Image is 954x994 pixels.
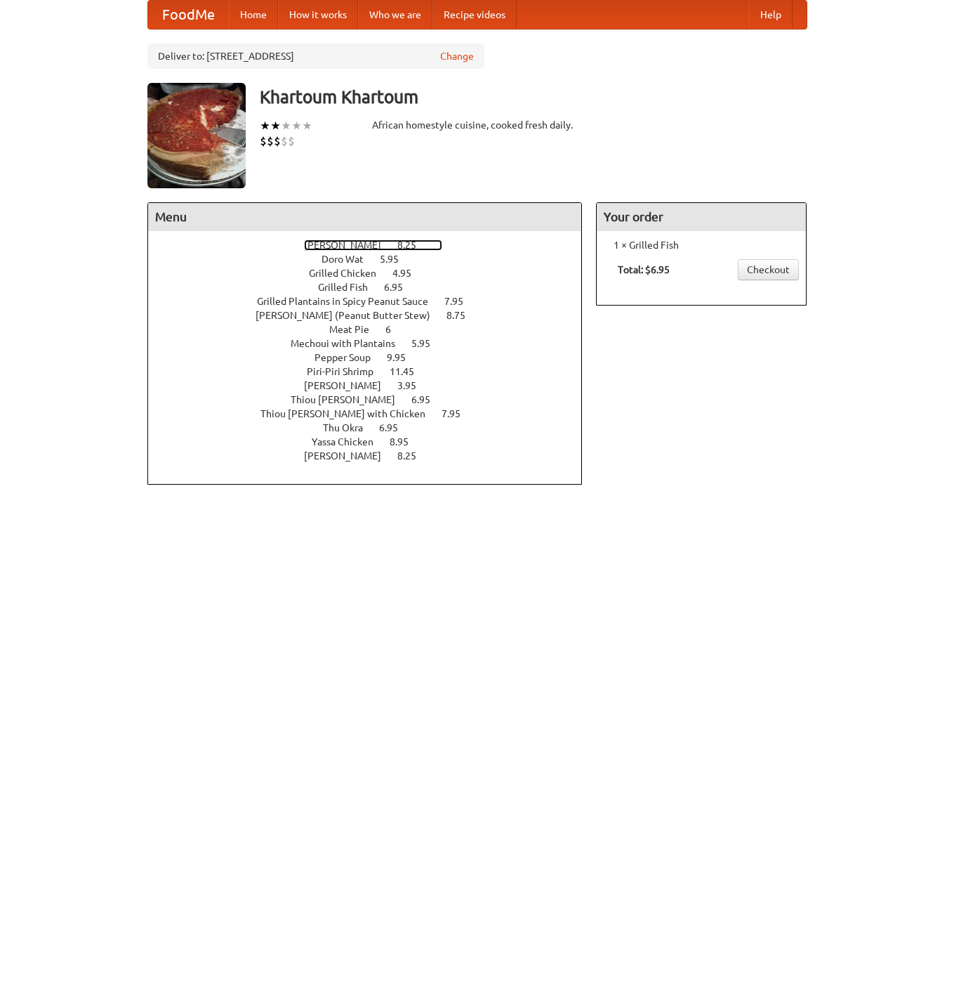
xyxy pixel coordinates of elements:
span: 9.95 [387,352,420,363]
a: Change [440,49,474,63]
a: Recipe videos [432,1,517,29]
a: [PERSON_NAME] 8.25 [304,240,442,251]
span: Piri-Piri Shrimp [307,366,387,377]
span: 4.95 [392,268,425,279]
a: Thu Okra 6.95 [323,422,424,433]
span: Thiou [PERSON_NAME] with Chicken [260,408,439,419]
span: 6.95 [411,394,444,405]
span: 7.95 [444,296,477,307]
span: 6.95 [384,282,417,293]
li: $ [267,133,274,149]
span: 8.95 [390,436,423,447]
span: [PERSON_NAME] [304,240,395,251]
a: How it works [278,1,358,29]
li: ★ [260,118,270,133]
li: 1 × Grilled Fish [604,238,799,252]
li: ★ [270,118,281,133]
a: Thiou [PERSON_NAME] 6.95 [291,394,456,405]
a: Grilled Chicken 4.95 [309,268,437,279]
span: 7.95 [442,408,475,419]
a: Doro Wat 5.95 [322,254,425,265]
a: FoodMe [148,1,229,29]
span: Yassa Chicken [312,436,387,447]
li: ★ [281,118,291,133]
span: Thu Okra [323,422,377,433]
li: $ [260,133,267,149]
span: 8.75 [446,310,479,321]
span: Thiou [PERSON_NAME] [291,394,409,405]
li: $ [274,133,281,149]
a: [PERSON_NAME] 8.25 [304,450,442,462]
span: 3.95 [397,380,430,391]
a: Home [229,1,278,29]
h3: Khartoum Khartoum [260,83,807,111]
span: 6 [385,324,405,335]
span: [PERSON_NAME] (Peanut Butter Stew) [256,310,444,321]
span: 8.25 [397,450,430,462]
a: Grilled Plantains in Spicy Peanut Sauce 7.95 [257,296,489,307]
a: Grilled Fish 6.95 [318,282,429,293]
a: Who we are [358,1,432,29]
span: 6.95 [379,422,412,433]
b: Total: $6.95 [618,264,670,275]
h4: Menu [148,203,582,231]
span: 5.95 [380,254,413,265]
span: Doro Wat [322,254,378,265]
div: Deliver to: [STREET_ADDRESS] [147,44,484,69]
a: Thiou [PERSON_NAME] with Chicken 7.95 [260,408,486,419]
li: $ [288,133,295,149]
div: African homestyle cuisine, cooked fresh daily. [372,118,583,132]
li: $ [281,133,288,149]
a: [PERSON_NAME] 3.95 [304,380,442,391]
span: Grilled Chicken [309,268,390,279]
a: Checkout [738,259,799,280]
a: [PERSON_NAME] (Peanut Butter Stew) 8.75 [256,310,491,321]
span: Pepper Soup [314,352,385,363]
a: Help [749,1,793,29]
a: Yassa Chicken 8.95 [312,436,435,447]
span: Grilled Fish [318,282,382,293]
span: 8.25 [397,240,430,251]
span: 5.95 [411,338,444,349]
h4: Your order [597,203,806,231]
span: Mechoui with Plantains [291,338,409,349]
a: Meat Pie 6 [329,324,417,335]
li: ★ [291,118,302,133]
a: Pepper Soup 9.95 [314,352,432,363]
img: angular.jpg [147,83,246,188]
span: [PERSON_NAME] [304,380,395,391]
span: 11.45 [390,366,428,377]
li: ★ [302,118,312,133]
a: Piri-Piri Shrimp 11.45 [307,366,440,377]
a: Mechoui with Plantains 5.95 [291,338,456,349]
span: Meat Pie [329,324,383,335]
span: [PERSON_NAME] [304,450,395,462]
span: Grilled Plantains in Spicy Peanut Sauce [257,296,442,307]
